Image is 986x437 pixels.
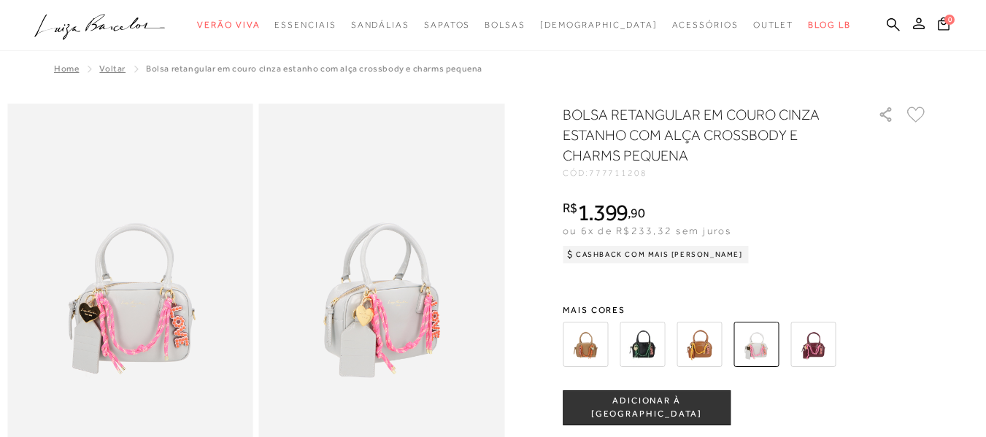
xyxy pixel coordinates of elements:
[563,225,731,236] span: ou 6x de R$233,32 sem juros
[99,63,126,74] a: Voltar
[563,246,749,263] div: Cashback com Mais [PERSON_NAME]
[197,12,260,39] a: noSubCategoriesText
[628,206,644,220] i: ,
[577,199,628,225] span: 1.399
[563,104,836,166] h1: BOLSA RETANGULAR EM COURO CINZA ESTANHO COM ALÇA CROSSBODY E CHARMS PEQUENA
[672,20,739,30] span: Acessórios
[563,306,928,314] span: Mais cores
[753,20,794,30] span: Outlet
[485,20,525,30] span: Bolsas
[790,322,836,367] img: BOLSA RETANGULAR EM COURO MARSALA COM ALÇA CROSSBODY E CHARMS PEQUENA
[808,20,850,30] span: BLOG LB
[944,15,955,25] span: 0
[540,20,658,30] span: [DEMOGRAPHIC_DATA]
[677,322,722,367] img: BOLSA RETANGULAR EM COURO CARAMELO COM ALÇA CROSSBODY E CHARMS PEQUENA
[351,12,409,39] a: noSubCategoriesText
[424,12,470,39] a: noSubCategoriesText
[540,12,658,39] a: noSubCategoriesText
[563,395,730,420] span: ADICIONAR À [GEOGRAPHIC_DATA]
[274,20,336,30] span: Essenciais
[485,12,525,39] a: noSubCategoriesText
[146,63,482,74] span: BOLSA RETANGULAR EM COURO CINZA ESTANHO COM ALÇA CROSSBODY E CHARMS PEQUENA
[620,322,665,367] img: BOLSA PEQUENA EM COURO PRETO COM CHARMS
[672,12,739,39] a: noSubCategoriesText
[733,322,779,367] img: BOLSA RETANGULAR EM COURO CINZA ESTANHO COM ALÇA CROSSBODY E CHARMS PEQUENA
[631,205,644,220] span: 90
[563,322,608,367] img: BOLSA PEQUENA EM COURO BEGE ARGILA COM CHARMS
[274,12,336,39] a: noSubCategoriesText
[54,63,79,74] a: Home
[753,12,794,39] a: noSubCategoriesText
[933,16,954,36] button: 0
[563,201,577,214] i: R$
[197,20,260,30] span: Verão Viva
[563,390,731,425] button: ADICIONAR À [GEOGRAPHIC_DATA]
[424,20,470,30] span: Sapatos
[589,168,647,178] span: 777711208
[808,12,850,39] a: BLOG LB
[563,169,855,177] div: CÓD:
[351,20,409,30] span: Sandálias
